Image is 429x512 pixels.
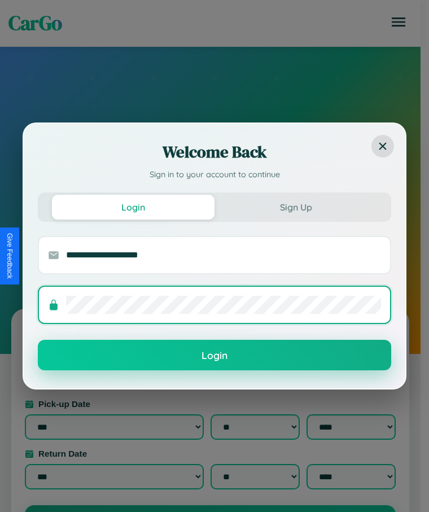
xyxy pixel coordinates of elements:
button: Login [52,195,214,220]
h2: Welcome Back [38,141,391,163]
div: Give Feedback [6,233,14,279]
button: Login [38,340,391,370]
button: Sign Up [214,195,377,220]
p: Sign in to your account to continue [38,169,391,181]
